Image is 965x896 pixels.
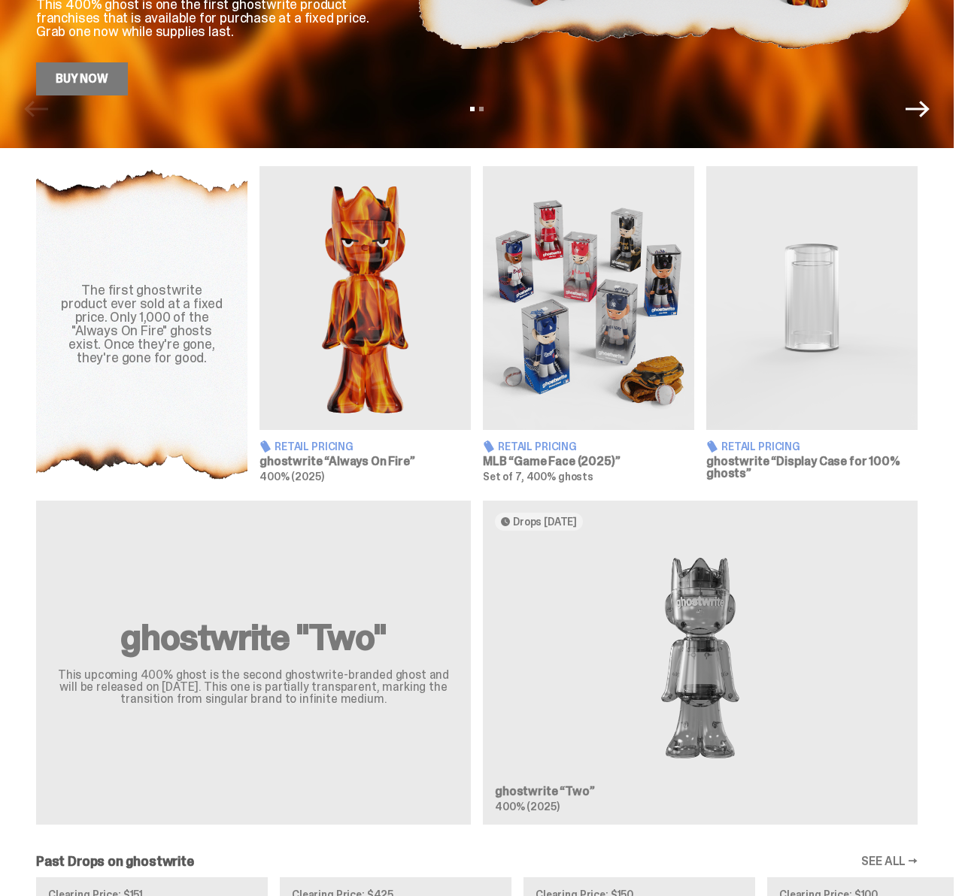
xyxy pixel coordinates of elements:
h2: ghostwrite "Two" [54,619,453,655]
h2: Past Drops on ghostwrite [36,855,194,868]
p: This upcoming 400% ghost is the second ghostwrite-branded ghost and will be released on [DATE]. T... [54,669,453,705]
button: View slide 1 [470,107,475,111]
span: Drops [DATE] [513,516,577,528]
span: 400% (2025) [259,470,323,483]
div: The first ghostwrite product ever sold at a fixed price. Only 1,000 of the "Always On Fire" ghost... [54,283,229,365]
button: Next [906,97,930,121]
a: Buy Now [36,62,128,95]
img: Game Face (2025) [483,166,694,430]
a: Display Case for 100% ghosts Retail Pricing [706,166,918,483]
h3: ghostwrite “Two” [495,786,906,798]
img: Display Case for 100% ghosts [706,166,918,430]
h3: ghostwrite “Display Case for 100% ghosts” [706,456,918,480]
h3: ghostwrite “Always On Fire” [259,456,471,468]
button: View slide 2 [479,107,484,111]
img: Always On Fire [259,166,471,430]
a: Always On Fire Retail Pricing [259,166,471,483]
span: Retail Pricing [498,441,577,452]
span: 400% (2025) [495,800,559,813]
a: Game Face (2025) Retail Pricing [483,166,694,483]
img: Two [495,543,906,773]
a: SEE ALL → [861,855,918,867]
span: Retail Pricing [275,441,354,452]
span: Set of 7, 400% ghosts [483,470,593,483]
span: Retail Pricing [721,441,800,452]
h3: MLB “Game Face (2025)” [483,456,694,468]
